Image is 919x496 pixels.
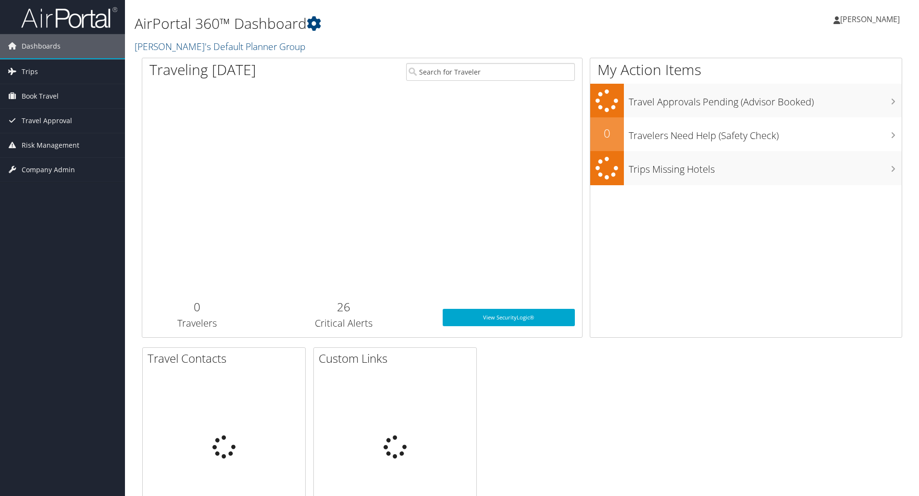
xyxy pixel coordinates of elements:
[22,158,75,182] span: Company Admin
[260,299,428,315] h2: 26
[22,109,72,133] span: Travel Approval
[148,350,305,367] h2: Travel Contacts
[22,84,59,108] span: Book Travel
[21,6,117,29] img: airportal-logo.png
[629,90,902,109] h3: Travel Approvals Pending (Advisor Booked)
[135,13,651,34] h1: AirPortal 360™ Dashboard
[149,317,245,330] h3: Travelers
[22,34,61,58] span: Dashboards
[443,309,575,326] a: View SecurityLogic®
[590,84,902,118] a: Travel Approvals Pending (Advisor Booked)
[22,60,38,84] span: Trips
[590,125,624,141] h2: 0
[319,350,476,367] h2: Custom Links
[22,133,79,157] span: Risk Management
[260,317,428,330] h3: Critical Alerts
[406,63,575,81] input: Search for Traveler
[590,117,902,151] a: 0Travelers Need Help (Safety Check)
[149,60,256,80] h1: Traveling [DATE]
[840,14,900,25] span: [PERSON_NAME]
[629,158,902,176] h3: Trips Missing Hotels
[590,60,902,80] h1: My Action Items
[833,5,909,34] a: [PERSON_NAME]
[149,299,245,315] h2: 0
[629,124,902,142] h3: Travelers Need Help (Safety Check)
[135,40,308,53] a: [PERSON_NAME]'s Default Planner Group
[590,151,902,185] a: Trips Missing Hotels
